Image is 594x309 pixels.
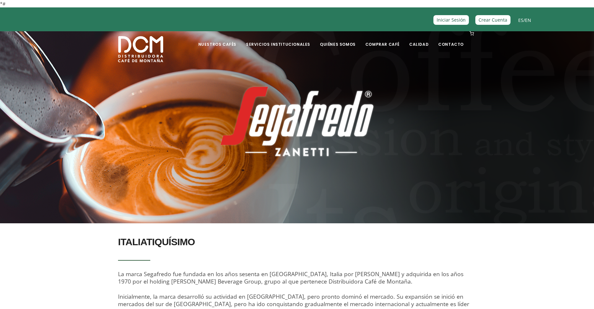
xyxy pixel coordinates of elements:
[518,16,531,24] span: /
[118,233,476,251] h2: ITALIATIQUÍSIMO
[433,15,469,24] a: Iniciar Sesión
[475,15,510,24] a: Crear Cuenta
[316,32,360,47] a: Quiénes Somos
[242,32,314,47] a: Servicios Institucionales
[194,32,240,47] a: Nuestros Cafés
[525,17,531,23] a: EN
[361,32,403,47] a: Comprar Café
[518,17,523,23] a: ES
[434,32,468,47] a: Contacto
[405,32,432,47] a: Calidad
